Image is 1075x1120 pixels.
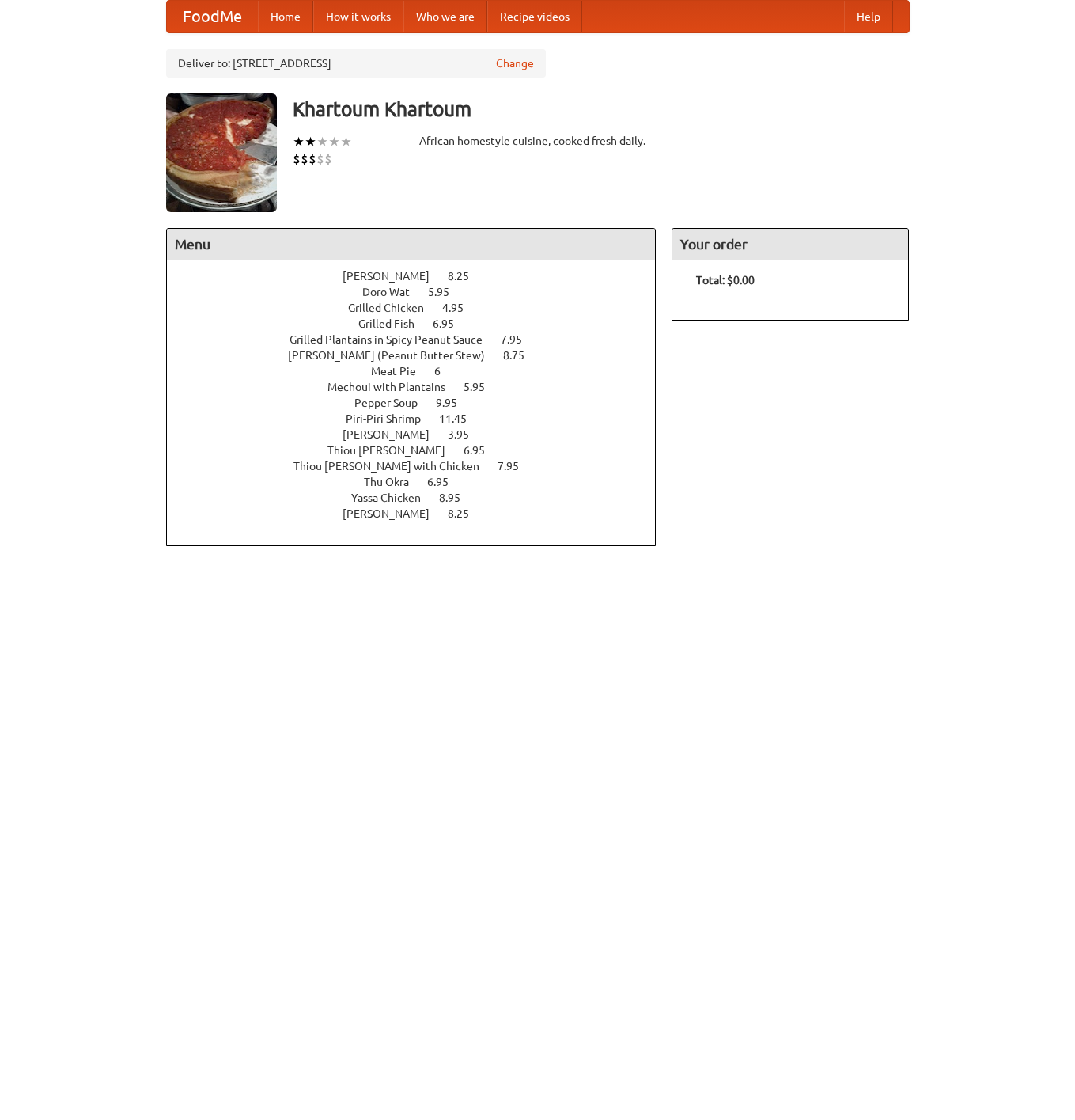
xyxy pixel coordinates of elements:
span: 3.95 [448,428,485,441]
a: Thiou [PERSON_NAME] 6.95 [327,444,514,457]
a: [PERSON_NAME] 3.95 [343,428,498,441]
span: 4.95 [442,302,479,314]
a: Home [258,1,313,32]
span: [PERSON_NAME] (Peanut Butter Stew) [288,349,501,362]
div: Deliver to: [STREET_ADDRESS] [166,49,546,78]
a: Change [496,55,534,71]
li: ★ [340,133,352,150]
span: 6.95 [433,317,470,330]
a: Yassa Chicken 8.95 [351,492,490,504]
span: [PERSON_NAME] [343,270,445,283]
span: Thu Okra [364,476,425,488]
li: ★ [305,133,316,150]
a: Meat Pie 6 [371,365,470,378]
span: 8.25 [448,507,485,520]
span: 8.75 [503,349,540,362]
li: ★ [293,133,305,150]
a: Piri-Piri Shrimp 11.45 [346,412,496,425]
span: Grilled Fish [358,317,430,330]
span: Meat Pie [371,365,432,378]
a: How it works [313,1,403,32]
span: Pepper Soup [354,397,433,409]
a: Doro Wat 5.95 [362,286,479,298]
span: Yassa Chicken [351,492,437,504]
span: Thiou [PERSON_NAME] with Chicken [293,460,495,473]
a: Help [844,1,893,32]
span: 9.95 [436,397,473,409]
b: Total: $0.00 [696,274,755,287]
li: $ [316,150,324,168]
a: [PERSON_NAME] 8.25 [343,507,498,520]
span: Mechoui with Plantains [327,381,461,393]
span: Thiou [PERSON_NAME] [327,444,461,457]
span: Piri-Piri Shrimp [346,412,437,425]
a: Who we are [403,1,487,32]
span: 11.45 [439,412,483,425]
span: Grilled Chicken [348,302,440,314]
a: [PERSON_NAME] (Peanut Butter Stew) 8.75 [288,349,554,362]
span: Doro Wat [362,286,426,298]
a: Grilled Chicken 4.95 [348,302,493,314]
a: Thiou [PERSON_NAME] with Chicken 7.95 [293,460,548,473]
li: $ [301,150,308,168]
a: FoodMe [167,1,258,32]
span: [PERSON_NAME] [343,428,445,441]
li: ★ [328,133,340,150]
span: 6.95 [427,476,464,488]
li: $ [293,150,301,168]
a: Pepper Soup 9.95 [354,397,486,409]
span: 8.95 [439,492,476,504]
li: $ [308,150,316,168]
a: [PERSON_NAME] 8.25 [343,270,498,283]
span: 5.95 [428,286,465,298]
h4: Your order [672,229,908,260]
h3: Khartoum Khartoum [293,93,910,125]
span: 5.95 [464,381,501,393]
a: Thu Okra 6.95 [364,476,478,488]
li: ★ [316,133,328,150]
a: Grilled Plantains in Spicy Peanut Sauce 7.95 [290,333,551,346]
span: 7.95 [501,333,538,346]
span: 6 [434,365,456,378]
span: 8.25 [448,270,485,283]
a: Recipe videos [487,1,582,32]
li: $ [324,150,332,168]
h4: Menu [167,229,656,260]
span: 6.95 [464,444,501,457]
a: Mechoui with Plantains 5.95 [327,381,514,393]
span: [PERSON_NAME] [343,507,445,520]
span: 7.95 [498,460,535,473]
a: Grilled Fish 6.95 [358,317,483,330]
span: Grilled Plantains in Spicy Peanut Sauce [290,333,498,346]
img: angular.jpg [166,93,277,212]
div: African homestyle cuisine, cooked fresh daily. [419,133,657,149]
